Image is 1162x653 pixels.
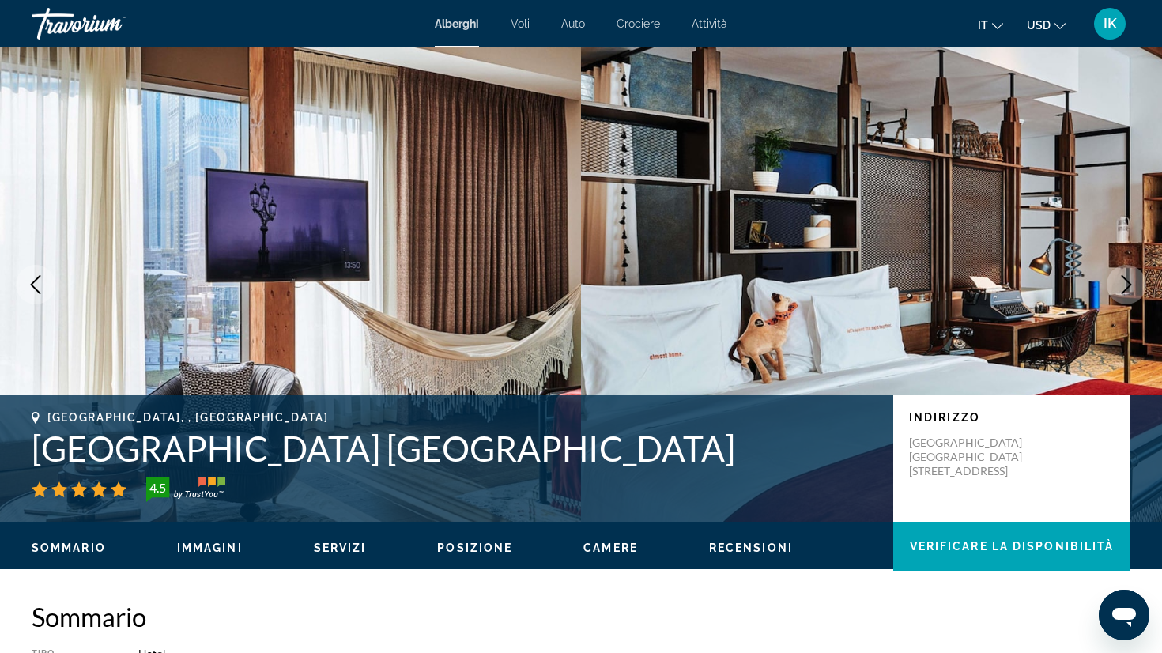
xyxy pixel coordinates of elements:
[909,436,1036,478] p: [GEOGRAPHIC_DATA] [GEOGRAPHIC_DATA][STREET_ADDRESS]
[909,411,1115,424] p: Indirizzo
[141,478,173,497] div: 4.5
[709,541,793,555] button: Recensioni
[47,411,329,424] span: [GEOGRAPHIC_DATA], , [GEOGRAPHIC_DATA]
[910,540,1115,553] span: Verificare la disponibilità
[177,541,243,555] button: Immagini
[16,265,55,304] button: Previous image
[1027,13,1066,36] button: Change currency
[709,542,793,554] span: Recensioni
[978,13,1003,36] button: Change language
[893,522,1130,571] button: Verificare la disponibilità
[437,541,512,555] button: Posizione
[146,477,225,502] img: trustyou-badge-hor.svg
[437,542,512,554] span: Posizione
[1099,590,1149,640] iframe: Pulsante per aprire la finestra di messaggistica
[435,17,479,30] a: Alberghi
[617,17,660,30] a: Crociere
[314,542,367,554] span: Servizi
[561,17,585,30] a: Auto
[692,17,727,30] a: Attività
[32,3,190,44] a: Travorium
[1089,7,1130,40] button: User Menu
[511,17,530,30] a: Voli
[32,542,106,554] span: Sommario
[1027,19,1051,32] span: USD
[314,541,367,555] button: Servizi
[177,542,243,554] span: Immagini
[1104,16,1117,32] span: IK
[32,541,106,555] button: Sommario
[583,541,638,555] button: Camere
[1107,265,1146,304] button: Next image
[32,428,877,469] h1: [GEOGRAPHIC_DATA] [GEOGRAPHIC_DATA]
[978,19,988,32] span: it
[583,542,638,554] span: Camere
[32,601,1130,632] h2: Sommario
